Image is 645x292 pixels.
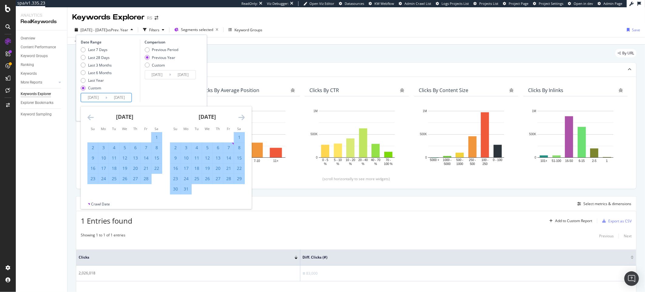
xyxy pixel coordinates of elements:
[273,160,278,163] text: 11+
[539,1,563,6] span: Project Settings
[223,153,234,163] td: Selected. Friday, March 14, 2025
[101,126,106,131] small: Mo
[21,62,34,68] div: Ranking
[195,126,199,131] small: Tu
[88,55,110,60] div: Last 28 Days
[88,165,98,171] div: 16
[149,27,159,33] div: Filters
[88,70,112,75] div: Last 6 Months
[155,126,158,131] small: Sa
[181,176,191,182] div: 24
[21,44,56,50] div: Content Performance
[87,114,94,121] div: Move backward to switch to the previous month.
[181,186,191,192] div: 31
[528,108,623,166] div: A chart.
[130,143,141,153] td: Selected. Thursday, February 6, 2025
[170,143,181,153] td: Selected. Sunday, March 2, 2025
[181,145,191,151] div: 3
[88,145,98,151] div: 2
[399,1,431,6] a: Admin Crawl List
[130,163,141,173] td: Selected. Thursday, February 20, 2025
[202,155,213,161] div: 12
[109,143,119,153] td: Selected. Tuesday, February 4, 2025
[592,160,597,163] text: 2-5
[79,270,298,276] div: 2,026,018
[152,155,162,161] div: 15
[81,47,112,52] div: Last 7 Days
[345,1,364,6] span: Datasources
[608,218,632,224] div: Export as CSV
[88,85,101,91] div: Custom
[303,273,305,274] img: Equal
[170,173,181,184] td: Selected. Sunday, March 23, 2025
[172,25,221,35] button: Segments selected
[574,1,593,6] span: Open in dev
[81,85,112,91] div: Custom
[624,233,632,239] div: Next
[456,159,463,162] text: 500 -
[358,159,368,162] text: 20 - 40
[112,126,116,131] small: Tu
[21,100,53,106] div: Explorer Bookmarks
[88,47,107,52] div: Last 7 Days
[202,165,213,171] div: 19
[170,145,181,151] div: 2
[88,63,112,68] div: Last 3 Months
[151,153,162,163] td: Selected. Saturday, February 15, 2025
[213,153,223,163] td: Selected. Thursday, March 13, 2025
[420,133,427,136] text: 500K
[141,143,151,153] td: Selected. Friday, February 7, 2025
[419,108,514,166] svg: A chart.
[430,159,439,162] text: 5000 +
[227,126,230,131] small: Fr
[79,255,285,260] span: Clicks
[98,173,109,184] td: Selected. Monday, February 24, 2025
[483,162,488,166] text: 250
[107,27,128,33] span: vs Prev. Year
[322,159,328,162] text: 0 - 5
[81,70,112,75] div: Last 6 Months
[21,12,62,18] div: Analytics
[98,163,109,173] td: Selected. Monday, February 17, 2025
[144,126,148,131] small: Fr
[81,216,132,226] span: 1 Entries found
[107,93,131,102] input: End Date
[374,162,377,166] text: %
[199,113,216,120] strong: [DATE]
[21,62,63,68] a: Ranking
[170,155,181,161] div: 9
[181,165,191,171] div: 17
[21,111,63,118] a: Keyword Sampling
[309,1,334,6] span: Open Viz Editor
[234,143,244,153] td: Selected. Saturday, March 8, 2025
[374,1,394,6] span: KW Webflow
[309,87,339,93] div: Clicks By CTR
[81,232,125,240] div: Showing 1 to 1 of 1 entries
[202,163,213,173] td: Selected. Wednesday, March 19, 2025
[109,176,119,182] div: 25
[170,186,181,192] div: 30
[98,165,109,171] div: 17
[130,153,141,163] td: Selected. Thursday, February 13, 2025
[21,53,63,59] a: Keyword Groups
[191,153,202,163] td: Selected. Tuesday, March 11, 2025
[238,114,245,121] div: Move forward to switch to the next month.
[98,155,109,161] div: 10
[303,255,622,260] span: Diff. Clicks (#)
[181,153,191,163] td: Selected. Monday, March 10, 2025
[21,53,48,59] div: Keyword Groups
[170,153,181,163] td: Selected. Sunday, March 9, 2025
[109,145,119,151] div: 4
[419,87,468,93] div: Clicks By Content Size
[234,163,244,173] td: Selected. Saturday, March 22, 2025
[425,156,427,159] text: 0
[624,25,640,35] button: Save
[309,108,404,166] div: A chart.
[116,113,133,120] strong: [DATE]
[234,176,244,182] div: 29
[133,126,137,131] small: Th
[122,126,127,131] small: We
[234,132,244,143] td: Selected. Saturday, March 1, 2025
[306,271,318,276] div: 83,000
